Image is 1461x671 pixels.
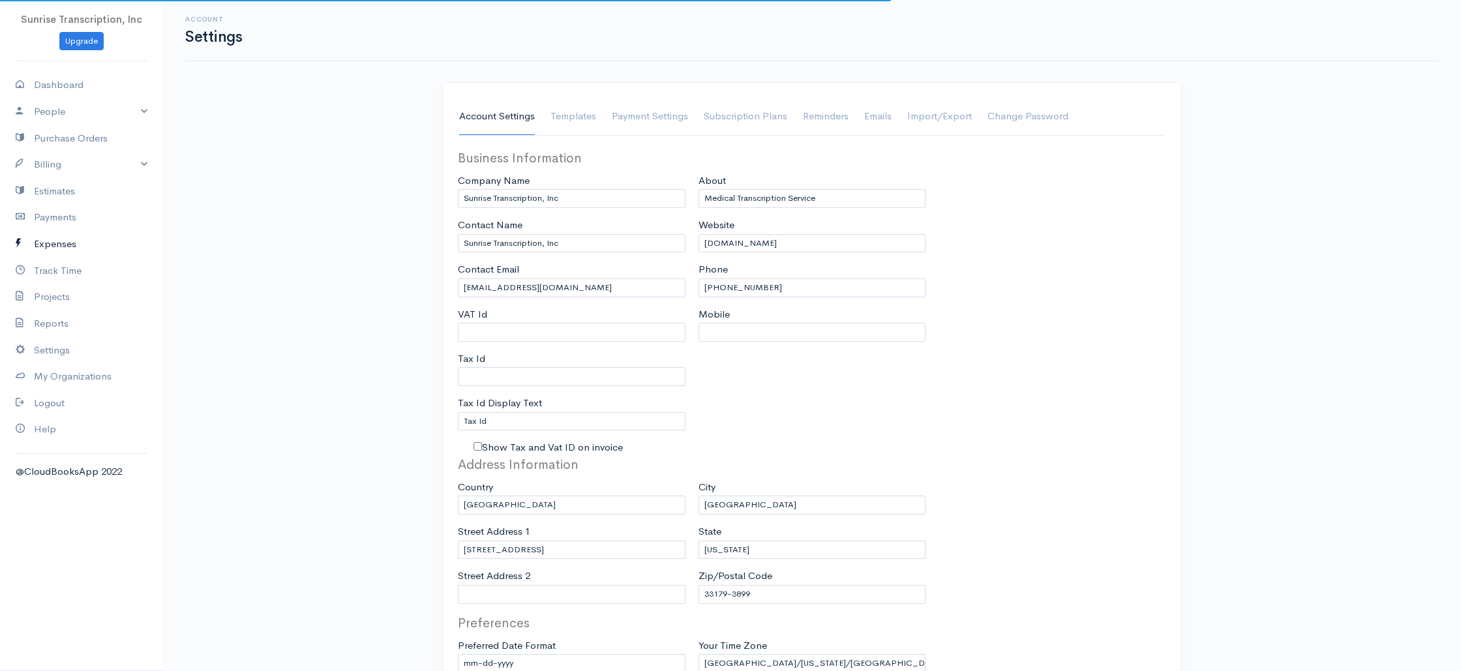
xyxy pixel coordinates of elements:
label: Preferred Date Format [458,638,556,653]
label: Street Address 2 [458,569,530,584]
label: Street Address 1 [458,524,530,539]
label: Tax Id [458,351,485,366]
label: Website [699,218,734,233]
a: Account Settings [459,98,535,135]
a: Payment Settings [612,98,688,135]
label: City [699,480,715,495]
label: Contact Email [458,262,519,277]
div: @CloudBooksApp 2022 [16,464,147,479]
h1: Settings [185,29,242,45]
a: Change Password [987,98,1068,135]
label: Your Time Zone [699,638,767,653]
label: VAT Id [458,307,487,322]
label: Company Name [458,173,530,188]
a: Reminders [803,98,849,135]
legend: Address Information [458,455,685,475]
label: Mobile [699,307,730,322]
a: Emails [864,98,892,135]
label: Contact Name [458,218,522,233]
a: Templates [550,98,596,135]
a: Subscription Plans [704,98,787,135]
label: Show Tax and Vat ID on invoice [482,440,623,455]
label: Tax Id Display Text [458,396,542,411]
span: Sunrise Transcription, Inc [21,13,142,25]
legend: Preferences [458,614,685,633]
label: Country [458,480,493,495]
label: Zip/Postal Code [699,569,772,584]
a: Upgrade [59,32,104,51]
legend: Business Information [458,149,685,168]
label: State [699,524,721,539]
a: Import/Export [907,98,972,135]
h6: Account [185,16,242,23]
label: Phone [699,262,728,277]
label: About [699,173,726,188]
